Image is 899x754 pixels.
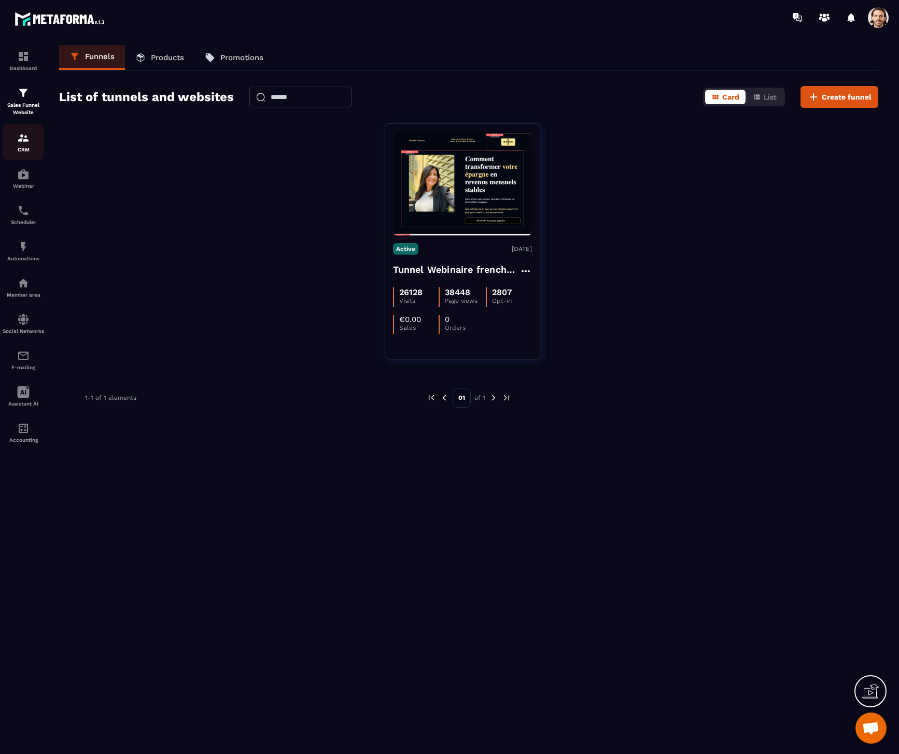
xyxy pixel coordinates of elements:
img: automations [17,277,30,289]
a: automationsautomationsMember area [3,269,44,305]
div: Open chat [855,713,887,744]
a: schedulerschedulerScheduler [3,197,44,233]
h2: List of tunnels and websites [59,87,234,107]
a: automationsautomationsAutomations [3,233,44,269]
a: Products [125,45,194,70]
span: Card [722,93,739,101]
p: Visits [399,297,439,304]
p: Promotions [220,53,263,62]
p: Products [151,53,184,62]
p: Page views [445,297,486,304]
button: List [747,90,783,104]
a: automationsautomationsWebinar [3,160,44,197]
p: 01 [453,388,471,408]
img: prev [440,393,449,402]
a: accountantaccountantAccounting [3,414,44,451]
p: Sales [399,324,439,331]
p: Social Networks [3,328,44,334]
img: scheduler [17,204,30,217]
img: next [489,393,498,402]
a: social-networksocial-networkSocial Networks [3,305,44,342]
p: CRM [3,147,44,152]
img: formation [17,87,30,99]
p: 1-1 of 1 elements [85,394,136,401]
img: logo [15,9,108,29]
img: automations [17,241,30,253]
p: €0.00 [399,315,421,324]
p: Scheduler [3,219,44,225]
a: formationformationCRM [3,124,44,160]
button: Create funnel [800,86,878,108]
span: Create funnel [822,92,872,102]
img: formation [17,132,30,144]
img: image [393,132,532,235]
p: 0 [445,315,449,324]
p: Automations [3,256,44,261]
button: Card [705,90,746,104]
img: next [502,393,511,402]
p: Member area [3,292,44,298]
p: Opt-in [492,297,531,304]
a: Promotions [194,45,274,70]
a: formationformationSales Funnel Website [3,79,44,124]
p: of 1 [474,394,485,402]
p: 26128 [399,287,423,297]
p: Accounting [3,437,44,443]
p: Assistant AI [3,401,44,407]
a: Assistant AI [3,378,44,414]
img: accountant [17,422,30,435]
p: E-mailing [3,365,44,370]
a: Funnels [59,45,125,70]
a: formationformationDashboard [3,43,44,79]
span: List [764,93,777,101]
p: Active [393,243,418,255]
p: Sales Funnel Website [3,102,44,116]
a: emailemailE-mailing [3,342,44,378]
p: Funnels [85,52,115,61]
img: social-network [17,313,30,326]
p: 38448 [445,287,470,297]
p: Dashboard [3,65,44,71]
p: Orders [445,324,484,331]
p: 2807 [492,287,512,297]
h4: Tunnel Webinaire frenchy partners [393,262,519,277]
img: formation [17,50,30,63]
p: [DATE] [512,245,532,253]
img: prev [427,393,436,402]
img: email [17,350,30,362]
img: automations [17,168,30,180]
p: Webinar [3,183,44,189]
